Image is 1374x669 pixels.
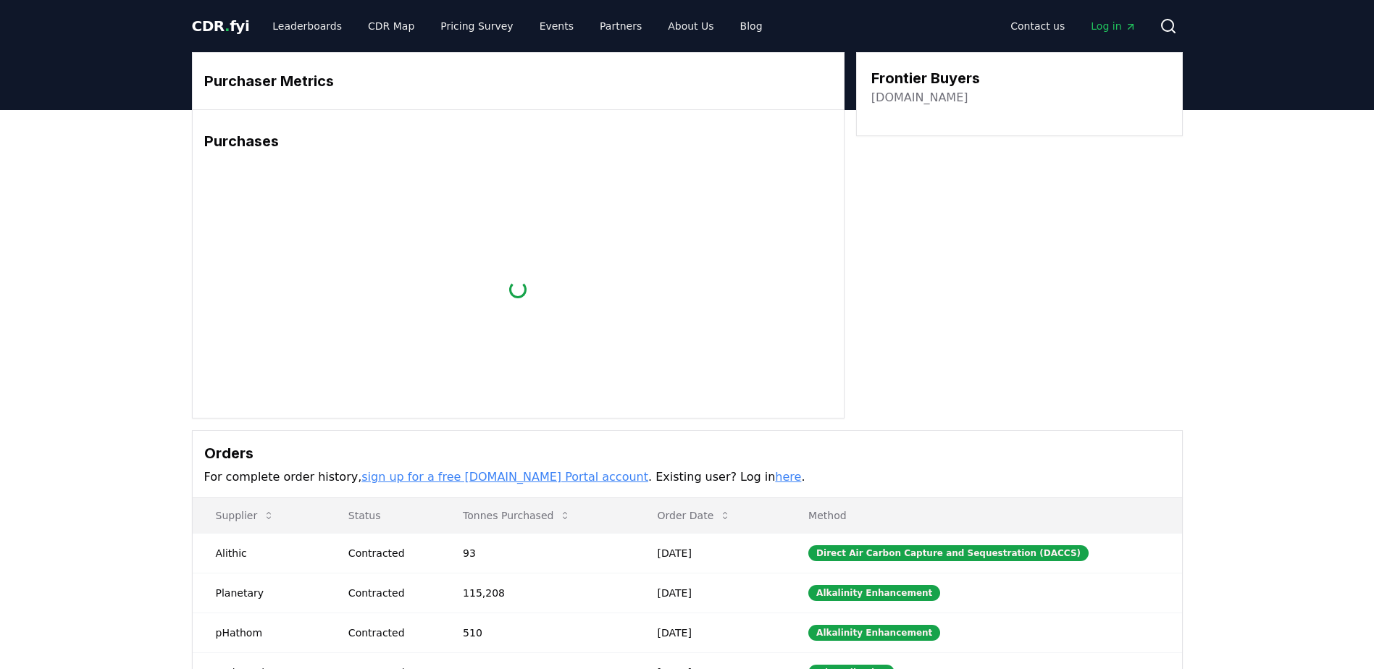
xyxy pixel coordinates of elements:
a: Leaderboards [261,13,353,39]
a: Log in [1079,13,1147,39]
h3: Purchaser Metrics [204,70,832,92]
div: Contracted [348,586,428,600]
a: CDR Map [356,13,426,39]
td: 510 [440,613,634,652]
span: Log in [1091,19,1136,33]
a: Events [528,13,585,39]
button: Tonnes Purchased [451,501,582,530]
a: here [775,470,801,484]
p: For complete order history, . Existing user? Log in . [204,468,1170,486]
nav: Main [261,13,774,39]
td: [DATE] [634,613,786,652]
td: 115,208 [440,573,634,613]
div: Alkalinity Enhancement [808,625,940,641]
h3: Frontier Buyers [871,67,980,89]
a: sign up for a free [DOMAIN_NAME] Portal account [361,470,648,484]
div: loading [509,281,527,298]
div: Contracted [348,546,428,560]
a: Pricing Survey [429,13,524,39]
h3: Orders [204,442,1170,464]
div: Direct Air Carbon Capture and Sequestration (DACCS) [808,545,1089,561]
span: . [225,17,230,35]
td: 93 [440,533,634,573]
td: pHathom [193,613,325,652]
button: Supplier [204,501,287,530]
a: CDR.fyi [192,16,250,36]
a: Contact us [999,13,1076,39]
a: About Us [656,13,725,39]
div: Contracted [348,626,428,640]
td: Alithic [193,533,325,573]
td: [DATE] [634,573,786,613]
h3: Purchases [204,130,832,152]
p: Status [337,508,428,523]
p: Method [797,508,1170,523]
a: Blog [729,13,774,39]
nav: Main [999,13,1147,39]
a: Partners [588,13,653,39]
span: CDR fyi [192,17,250,35]
button: Order Date [646,501,743,530]
a: [DOMAIN_NAME] [871,89,968,106]
td: [DATE] [634,533,786,573]
div: Alkalinity Enhancement [808,585,940,601]
td: Planetary [193,573,325,613]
